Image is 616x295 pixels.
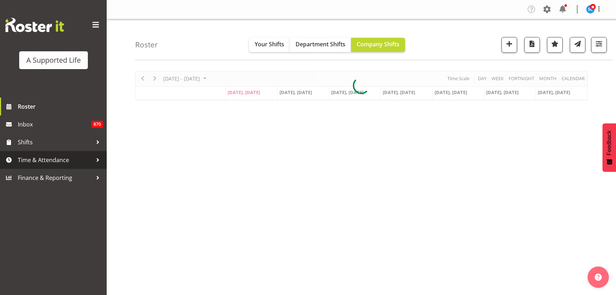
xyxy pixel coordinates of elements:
[26,55,81,66] div: A Supported Life
[255,40,284,48] span: Your Shifts
[18,155,92,165] span: Time & Attendance
[135,41,158,49] h4: Roster
[296,40,345,48] span: Department Shifts
[290,38,351,52] button: Department Shifts
[524,37,540,53] button: Download a PDF of the roster according to the set date range.
[357,40,399,48] span: Company Shifts
[547,37,563,53] button: Highlight an important date within the roster.
[18,101,103,112] span: Roster
[586,5,595,14] img: silke-carter9768.jpg
[501,37,517,53] button: Add a new shift
[606,130,612,155] span: Feedback
[249,38,290,52] button: Your Shifts
[595,274,602,281] img: help-xxl-2.png
[602,123,616,172] button: Feedback - Show survey
[91,121,103,128] span: 870
[18,119,91,130] span: Inbox
[5,18,64,32] img: Rosterit website logo
[18,172,92,183] span: Finance & Reporting
[591,37,607,53] button: Filter Shifts
[18,137,92,147] span: Shifts
[570,37,585,53] button: Send a list of all shifts for the selected filtered period to all rostered employees.
[351,38,405,52] button: Company Shifts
